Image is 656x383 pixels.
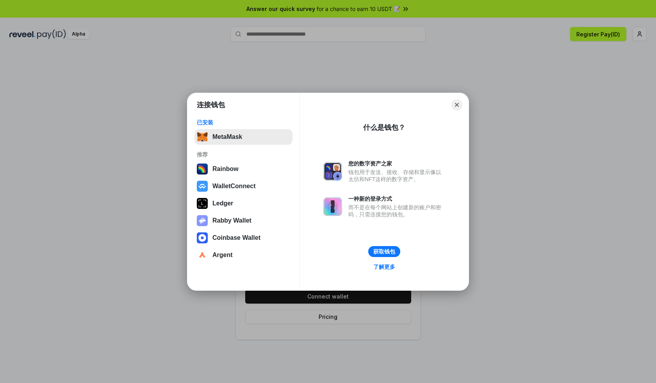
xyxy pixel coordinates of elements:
[348,160,445,167] div: 您的数字资产之家
[194,178,292,194] button: WalletConnect
[197,250,208,261] img: svg+xml,%3Csvg%20width%3D%2228%22%20height%3D%2228%22%20viewBox%3D%220%200%2028%2028%22%20fill%3D...
[212,200,233,207] div: Ledger
[348,169,445,183] div: 钱包用于发送、接收、存储和显示像以太坊和NFT这样的数字资产。
[212,133,242,140] div: MetaMask
[194,129,292,145] button: MetaMask
[368,246,400,257] button: 获取钱包
[197,232,208,243] img: svg+xml,%3Csvg%20width%3D%2228%22%20height%3D%2228%22%20viewBox%3D%220%200%2028%2028%22%20fill%3D...
[348,195,445,202] div: 一种新的登录方式
[197,131,208,142] img: svg+xml,%3Csvg%20fill%3D%22none%22%20height%3D%2233%22%20viewBox%3D%220%200%2035%2033%22%20width%...
[194,247,292,263] button: Argent
[197,181,208,192] img: svg+xml,%3Csvg%20width%3D%2228%22%20height%3D%2228%22%20viewBox%3D%220%200%2028%2028%22%20fill%3D...
[212,165,239,173] div: Rainbow
[197,100,225,110] h1: 连接钱包
[197,151,290,158] div: 推荐
[212,217,251,224] div: Rabby Wallet
[212,252,233,259] div: Argent
[197,215,208,226] img: svg+xml,%3Csvg%20xmlns%3D%22http%3A%2F%2Fwww.w3.org%2F2000%2Fsvg%22%20fill%3D%22none%22%20viewBox...
[369,262,400,272] a: 了解更多
[212,234,260,241] div: Coinbase Wallet
[373,248,395,255] div: 获取钱包
[373,263,395,270] div: 了解更多
[197,164,208,174] img: svg+xml,%3Csvg%20width%3D%22120%22%20height%3D%22120%22%20viewBox%3D%220%200%20120%20120%22%20fil...
[323,162,342,181] img: svg+xml,%3Csvg%20xmlns%3D%22http%3A%2F%2Fwww.w3.org%2F2000%2Fsvg%22%20fill%3D%22none%22%20viewBox...
[363,123,405,132] div: 什么是钱包？
[194,213,292,228] button: Rabby Wallet
[323,197,342,216] img: svg+xml,%3Csvg%20xmlns%3D%22http%3A%2F%2Fwww.w3.org%2F2000%2Fsvg%22%20fill%3D%22none%22%20viewBox...
[197,198,208,209] img: svg+xml,%3Csvg%20xmlns%3D%22http%3A%2F%2Fwww.w3.org%2F2000%2Fsvg%22%20width%3D%2228%22%20height%3...
[194,230,292,246] button: Coinbase Wallet
[451,99,462,110] button: Close
[197,119,290,126] div: 已安装
[194,161,292,177] button: Rainbow
[212,183,256,190] div: WalletConnect
[194,196,292,211] button: Ledger
[348,204,445,218] div: 而不是在每个网站上创建新的账户和密码，只需连接您的钱包。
